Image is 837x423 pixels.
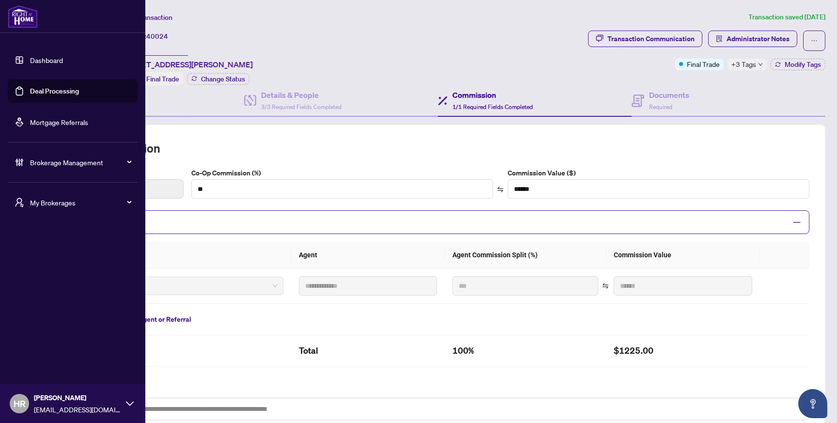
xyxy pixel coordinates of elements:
a: Mortgage Referrals [30,118,88,126]
span: My Brokerages [30,197,131,208]
button: Open asap [798,389,827,418]
h2: Total [299,343,437,359]
h4: Details & People [261,89,341,101]
th: Commission Value [606,242,759,268]
label: Co-Op Commission (%) [191,168,493,178]
span: Final Trade [146,75,179,83]
h2: $1225.00 [614,343,752,359]
button: Administrator Notes [708,31,797,47]
span: ellipsis [811,37,818,44]
button: Modify Tags [771,59,825,70]
a: Dashboard [30,56,63,64]
span: swap [497,186,504,193]
label: Commission Notes [66,386,809,397]
span: Administrator Notes [727,31,790,47]
div: Split Commission [66,210,809,234]
span: user-switch [15,198,24,207]
th: Agent [291,242,445,268]
article: Transaction saved [DATE] [748,12,825,23]
span: solution [716,35,723,42]
span: minus [792,218,801,227]
span: swap [602,282,609,289]
span: 1/1 Required Fields Completed [452,103,533,110]
th: Type [66,242,291,268]
button: Change Status [187,73,249,85]
span: down [758,62,763,67]
span: Required [649,103,672,110]
span: Modify Tags [785,61,821,68]
button: Transaction Communication [588,31,702,47]
th: Agent Commission Split (%) [445,242,606,268]
span: Change Status [201,76,245,82]
span: View Transaction [121,13,172,22]
span: +3 Tags [731,59,756,70]
span: 3/3 Required Fields Completed [261,103,341,110]
span: [EMAIL_ADDRESS][DOMAIN_NAME] [34,404,121,415]
span: [STREET_ADDRESS][PERSON_NAME] [120,59,253,70]
a: Deal Processing [30,87,79,95]
h4: Commission [452,89,533,101]
div: Transaction Communication [607,31,695,47]
span: Primary [80,279,278,293]
span: 40024 [146,32,168,41]
span: Final Trade [687,59,720,69]
label: Commission Value ($) [508,168,809,178]
div: Status: [120,72,183,85]
span: Brokerage Management [30,157,131,168]
h2: 100% [452,343,598,359]
h4: Documents [649,89,689,101]
span: HR [14,397,26,410]
img: logo [8,5,38,28]
h2: Total Commission [66,141,809,156]
span: [PERSON_NAME] [34,392,121,403]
